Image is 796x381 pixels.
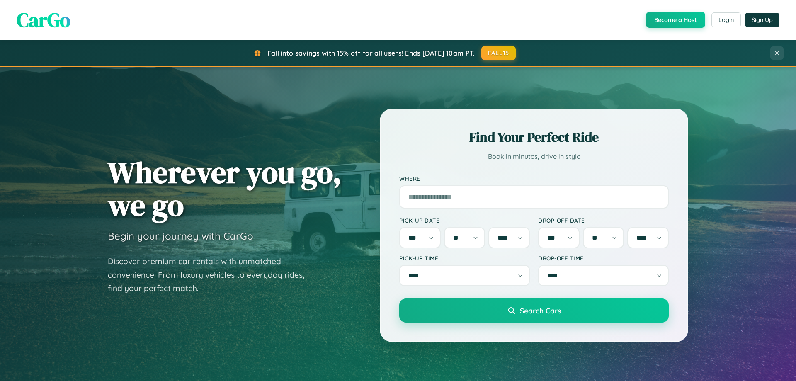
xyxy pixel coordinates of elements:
h2: Find Your Perfect Ride [399,128,669,146]
label: Drop-off Date [538,217,669,224]
button: Sign Up [745,13,779,27]
button: Search Cars [399,298,669,323]
p: Discover premium car rentals with unmatched convenience. From luxury vehicles to everyday rides, ... [108,255,315,295]
span: Search Cars [520,306,561,315]
button: Login [711,12,741,27]
h3: Begin your journey with CarGo [108,230,253,242]
h1: Wherever you go, we go [108,156,342,221]
label: Pick-up Date [399,217,530,224]
label: Where [399,175,669,182]
label: Drop-off Time [538,255,669,262]
label: Pick-up Time [399,255,530,262]
button: Become a Host [646,12,705,28]
button: FALL15 [481,46,516,60]
p: Book in minutes, drive in style [399,150,669,163]
span: Fall into savings with 15% off for all users! Ends [DATE] 10am PT. [267,49,475,57]
span: CarGo [17,6,70,34]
